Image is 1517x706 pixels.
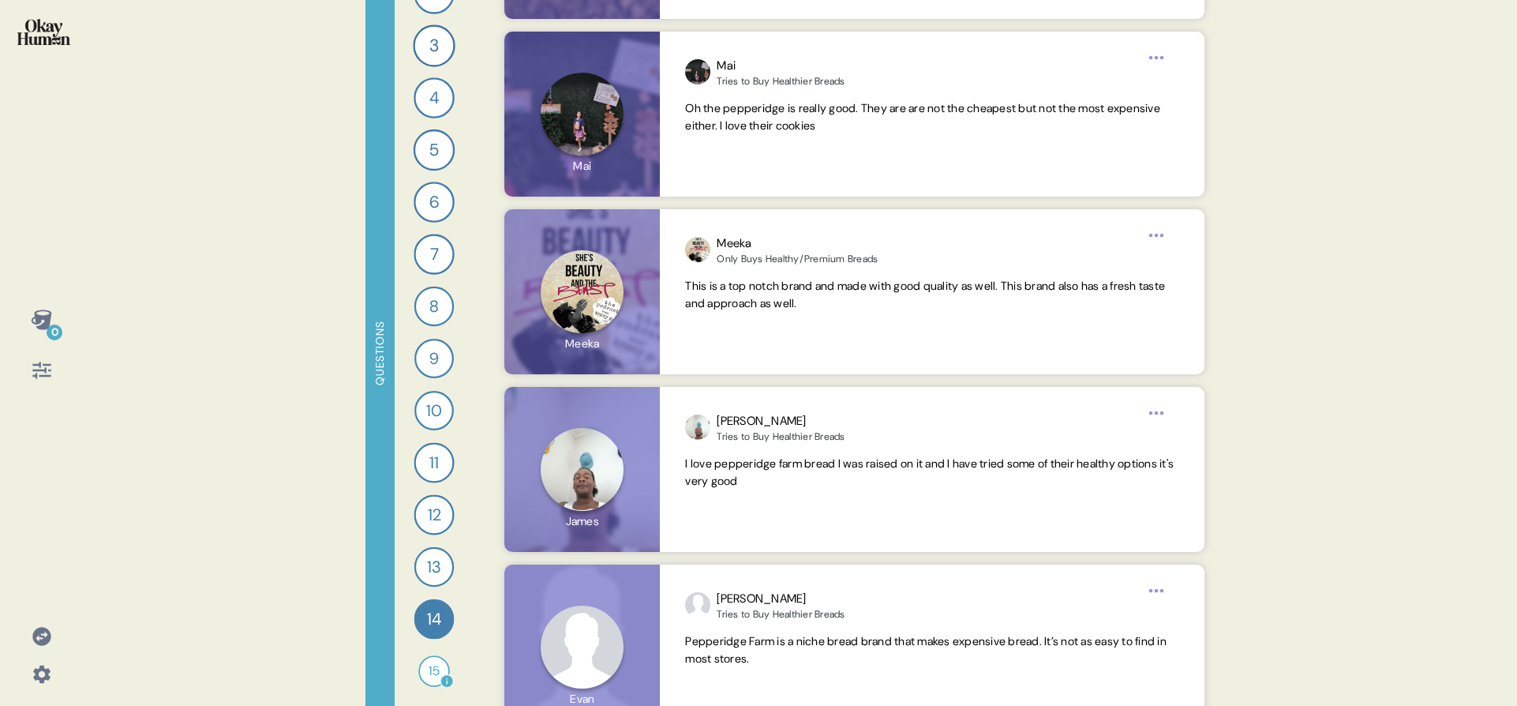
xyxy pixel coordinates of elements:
[717,253,878,265] div: Only Buys Healthy/Premium Breads
[717,57,845,75] div: Mai
[717,235,878,253] div: Meeka
[414,547,454,587] div: 13
[17,19,70,45] img: okayhuman.3b1b6348.png
[717,430,845,443] div: Tries to Buy Healthier Breads
[414,442,454,483] div: 11
[414,494,454,535] div: 12
[685,415,710,440] img: profilepic_9738297482940574.jpg
[717,75,845,88] div: Tries to Buy Healthier Breads
[685,634,1167,666] span: Pepperidge Farm is a niche bread brand that makes expensive bread. It’s not as easy to find in mo...
[414,130,455,171] div: 5
[414,234,454,274] div: 7
[414,391,454,430] div: 10
[717,412,845,430] div: [PERSON_NAME]
[685,456,1174,488] span: I love pepperidge farm bread I was raised on it and I have tried some of their healthy options it...
[414,77,455,118] div: 4
[685,592,710,618] img: profilepic_24267902922818178.jpg
[414,287,454,326] div: 8
[717,608,845,621] div: Tries to Buy Healthier Breads
[418,655,450,687] div: 15
[685,237,710,262] img: profilepic_24283126628022375.jpg
[414,339,454,378] div: 9
[685,59,710,84] img: profilepic_9674404942662582.jpg
[414,599,455,640] div: 14
[685,101,1160,133] span: Oh the pepperidge is really good. They are are not the cheapest but not the most expensive either...
[685,279,1165,310] span: This is a top notch brand and made with good quality as well. This brand also has a fresh taste a...
[413,24,455,66] div: 3
[717,590,845,608] div: [PERSON_NAME]
[47,325,62,340] div: 0
[414,182,455,223] div: 6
